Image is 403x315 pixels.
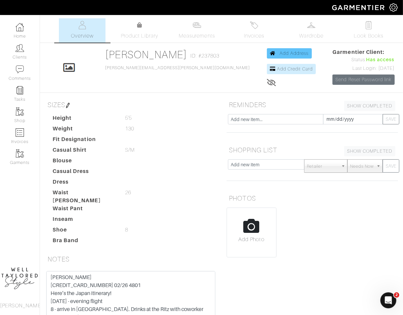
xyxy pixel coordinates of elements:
span: S/M [125,146,135,154]
a: SHOW COMPLETED [344,146,395,156]
img: orders-27d20c2124de7fd6de4e0e44c1d41de31381a507db9b33961299e4e07d508b8c.svg [250,21,258,29]
a: [PERSON_NAME][EMAIL_ADDRESS][PERSON_NAME][DOMAIN_NAME] [105,66,250,70]
dt: Dress [48,178,120,189]
dt: Blouse [48,157,120,167]
dt: Weight [48,125,120,135]
span: Has access [366,56,395,64]
dt: Casual Shirt [48,146,120,157]
a: Invoices [231,18,278,43]
span: Measurements [179,32,215,40]
dt: Shoe [48,226,120,236]
span: 5'5 [125,114,132,122]
span: ID: #237803 [190,52,219,60]
input: Add new item [228,159,304,170]
div: Last Login: [DATE] [332,65,394,72]
dt: Inseam [48,215,120,226]
img: gear-icon-white-bd11855cb880d31180b6d7d6211b90ccbf57a29d726f0c71d8c61bd08dd39cc2.png [389,3,398,12]
a: Send Reset Password link [332,75,394,85]
div: Status: [332,56,394,64]
a: [PERSON_NAME] [105,49,187,61]
span: 8 [125,226,128,234]
span: Invoices [244,32,264,40]
dt: Casual Dress [48,167,120,178]
h5: PHOTOS [227,192,398,205]
span: Look Books [354,32,384,40]
img: comment-icon-a0a6a9ef722e966f86d9cbdc48e553b5cf19dbc54f86b18d962a5391bc8f6eb6.png [16,65,24,74]
span: Needs Now [350,160,374,173]
img: reminder-icon-8004d30b9f0a5d33ae49ab947aed9ed385cf756f9e5892f1edd6e32f2345188e.png [16,86,24,94]
a: Measurements [173,18,220,43]
span: Garmentier Client: [332,48,394,56]
dt: Waist Pant [48,205,120,215]
img: garmentier-logo-header-white-b43fb05a5012e4ada735d5af1a66efaba907eab6374d6393d1fbf88cb4ef424d.png [329,2,389,13]
dt: Bra Band [48,236,120,247]
dt: Waist [PERSON_NAME] [48,189,120,205]
a: Wardrobe [288,18,335,43]
a: Overview [59,18,105,43]
dt: Fit Designation [48,135,120,146]
img: garments-icon-b7da505a4dc4fd61783c78ac3ca0ef83fa9d6f193b1c9dc38574b1d14d53ca28.png [16,107,24,116]
img: wardrobe-487a4870c1b7c33e795ec22d11cfc2ed9d08956e64fb3008fe2437562e282088.svg [307,21,315,29]
a: Product Library [116,21,163,40]
img: dashboard-icon-dbcd8f5a0b271acd01030246c82b418ddd0df26cd7fceb0bd07c9910d44c42f6.png [16,23,24,31]
h5: NOTES [45,252,217,266]
img: measurements-466bbee1fd09ba9460f595b01e5d73f9e2bff037440d3c8f018324cb6cdf7a4a.svg [193,21,201,29]
img: pen-cf24a1663064a2ec1b9c1bd2387e9de7a2fa800b781884d57f21acf72779bad2.png [65,103,71,108]
h5: REMINDERS [227,98,398,111]
button: SAVE [383,159,399,173]
img: garments-icon-b7da505a4dc4fd61783c78ac3ca0ef83fa9d6f193b1c9dc38574b1d14d53ca28.png [16,149,24,158]
input: Add new item... [228,114,324,124]
span: 26 [125,189,131,197]
img: todo-9ac3debb85659649dc8f770b8b6100bb5dab4b48dedcbae339e5042a72dfd3cc.svg [364,21,373,29]
img: clients-icon-6bae9207a08558b7cb47a8932f037763ab4055f8c8b6bfacd5dc20c3e0201464.png [16,44,24,52]
span: Overview [71,32,93,40]
span: Add Address [280,51,309,56]
img: orders-icon-0abe47150d42831381b5fb84f609e132dff9fe21cb692f30cb5eec754e2cba89.png [16,128,24,137]
a: SHOW COMPLETED [344,101,395,111]
span: 130 [125,125,134,133]
img: basicinfo-40fd8af6dae0f16599ec9e87c0ef1c0a1fdea2edbe929e3d69a839185d80c458.svg [78,21,87,29]
button: SAVE [383,114,399,124]
a: Look Books [345,18,392,43]
a: Add Credit Card [267,64,316,74]
span: Retailer [307,160,338,173]
span: 2 [394,292,399,298]
dt: Height [48,114,120,125]
h5: SHOPPING LIST [227,143,398,157]
a: Add Address [267,48,312,59]
iframe: Intercom live chat [380,292,396,308]
span: Wardrobe [300,32,323,40]
h5: SIZES [45,98,217,111]
span: Add Credit Card [277,66,313,72]
span: Product Library [121,32,158,40]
